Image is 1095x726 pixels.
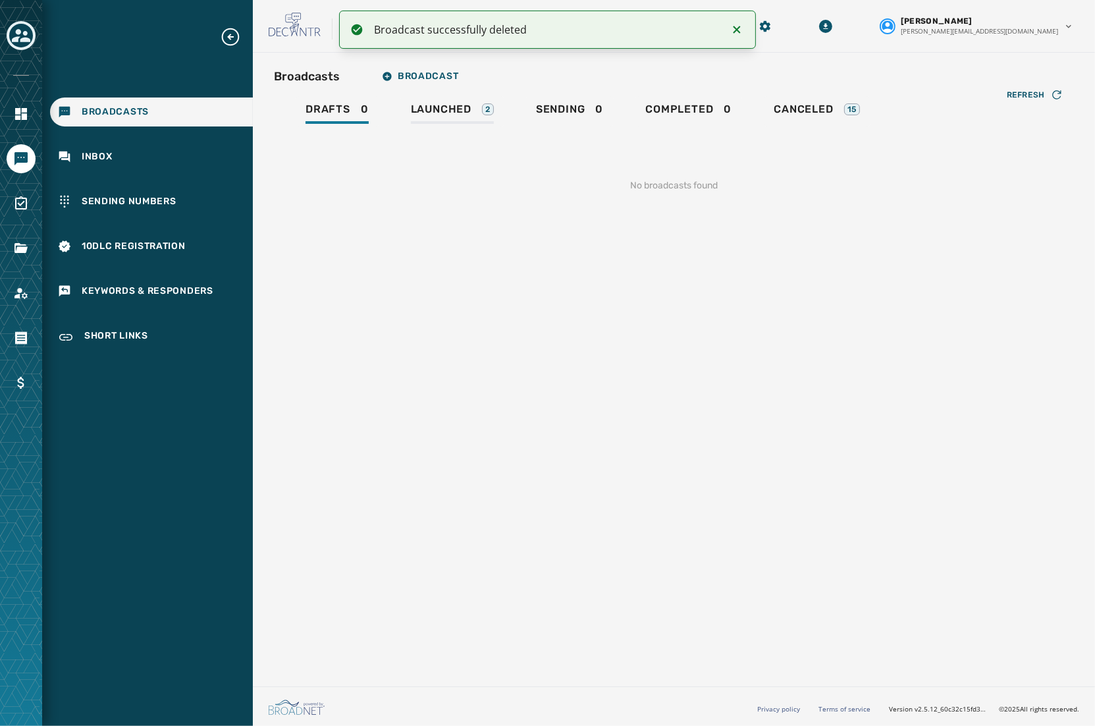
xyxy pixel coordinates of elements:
a: Navigate to Sending Numbers [50,187,253,216]
button: Toggle account select drawer [7,21,36,50]
div: 15 [844,103,861,115]
a: Navigate to Billing [7,368,36,397]
div: 0 [306,103,369,124]
a: Navigate to Broadcasts [50,98,253,126]
a: Terms of service [818,704,870,713]
a: Privacy policy [757,704,800,713]
span: [PERSON_NAME][EMAIL_ADDRESS][DOMAIN_NAME] [901,26,1058,36]
div: Broadcast successfully deleted [374,22,718,38]
span: Short Links [84,329,148,345]
span: Launched [411,103,471,116]
div: 0 [536,103,603,124]
span: Broadcasts [82,105,149,119]
a: Navigate to Orders [7,323,36,352]
a: Navigate to Inbox [50,142,253,171]
a: Navigate to Surveys [7,189,36,218]
a: Navigate to Short Links [50,321,253,353]
a: Navigate to Messaging [7,144,36,173]
a: Navigate to Home [7,99,36,128]
span: Refresh [1007,90,1045,100]
span: Sending Numbers [82,195,176,208]
span: 10DLC Registration [82,240,186,253]
span: Keywords & Responders [82,285,213,298]
a: Navigate to Keywords & Responders [50,277,253,306]
button: User settings [874,11,1079,42]
span: Drafts [306,103,350,116]
a: Navigate to Account [7,279,36,308]
span: [PERSON_NAME] [901,16,973,26]
a: Navigate to Files [7,234,36,263]
span: © 2025 All rights reserved. [999,704,1079,713]
span: Inbox [82,150,113,163]
div: No broadcasts found [274,158,1074,213]
span: Canceled [774,103,833,116]
span: Completed [645,103,713,116]
h2: Broadcasts [274,67,340,86]
div: 2 [482,103,494,115]
span: v2.5.12_60c32c15fd37978ea97d18c88c1d5e69e1bdb78b [915,704,988,714]
span: Version [889,704,988,714]
button: Download Menu [814,14,838,38]
span: Broadcast [382,71,458,82]
span: Sending [536,103,585,116]
button: Expand sub nav menu [220,26,252,47]
div: 0 [645,103,732,124]
a: Navigate to 10DLC Registration [50,232,253,261]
